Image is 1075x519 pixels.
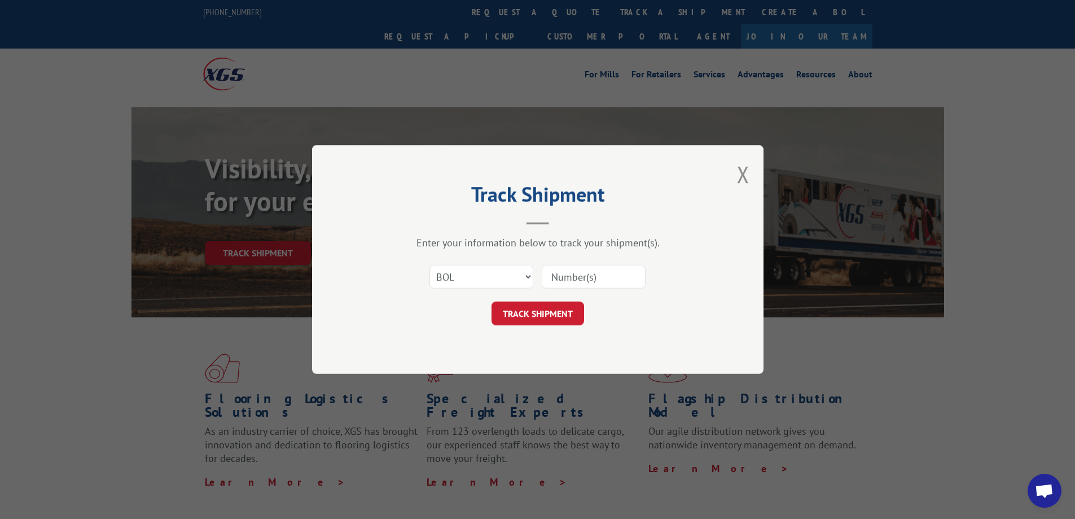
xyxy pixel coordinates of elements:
button: TRACK SHIPMENT [492,302,584,325]
div: Enter your information below to track your shipment(s). [368,236,707,249]
div: Open chat [1028,474,1061,508]
input: Number(s) [542,265,646,289]
h2: Track Shipment [368,186,707,208]
button: Close modal [737,159,749,189]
